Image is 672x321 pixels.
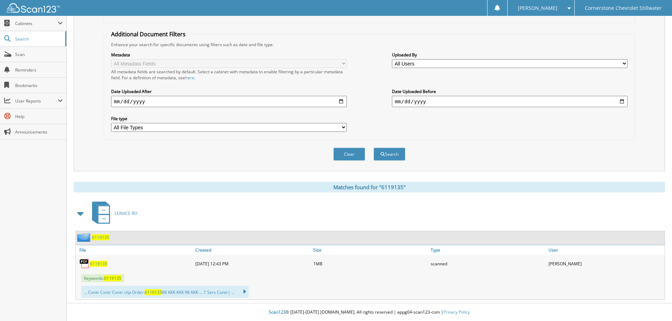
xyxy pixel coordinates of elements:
a: Type [429,245,547,255]
span: SERVICE RO [114,210,137,216]
a: User [547,245,665,255]
a: SERVICE RO [88,199,137,227]
span: Cabinets [15,20,58,26]
div: ... Contr Contr Contr clip Order: KK KKK KKK RK KKK ... 1 Serv Contr| ... [81,286,249,298]
a: File [76,245,194,255]
span: User Reports [15,98,58,104]
div: [PERSON_NAME] [547,257,665,271]
label: Date Uploaded Before [392,88,628,94]
span: Scan [15,51,63,57]
a: 6119135 [90,261,107,267]
label: Uploaded By [392,52,628,58]
div: 1MB [311,257,429,271]
span: Scan123 [269,309,286,315]
a: 6119135 [92,234,109,240]
a: Size [311,245,429,255]
span: 6119135 [104,275,121,281]
iframe: Chat Widget [637,287,672,321]
label: Metadata [111,52,347,58]
span: Cornerstone Chevrolet Stillwater [585,6,662,10]
img: PDF.png [79,258,90,269]
a: here [185,75,194,81]
div: Matches found for "6119135" [74,182,665,192]
button: Clear [333,148,365,161]
input: start [111,96,347,107]
div: All metadata fields are searched by default. Select a cabinet with metadata to enable filtering b... [111,69,347,81]
div: Enhance your search for specific documents using filters such as date and file type. [108,42,631,48]
input: end [392,96,628,107]
span: Keywords: [81,274,124,282]
div: [DATE] 12:43 PM [194,257,311,271]
div: © [DATE]-[DATE] [DOMAIN_NAME]. All rights reserved | appg04-scan123-com | [67,304,672,321]
label: File type [111,116,347,122]
span: 6119135 [145,289,162,295]
img: folder2.png [77,233,92,242]
span: Help [15,113,63,119]
button: Search [374,148,405,161]
img: scan123-logo-white.svg [7,3,60,13]
legend: Additional Document Filters [108,30,189,38]
span: Search [15,36,62,42]
span: [PERSON_NAME] [518,6,557,10]
span: Announcements [15,129,63,135]
span: Bookmarks [15,82,63,88]
div: scanned [429,257,547,271]
a: Privacy Policy [443,309,470,315]
label: Date Uploaded After [111,88,347,94]
a: Created [194,245,311,255]
span: Reminders [15,67,63,73]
